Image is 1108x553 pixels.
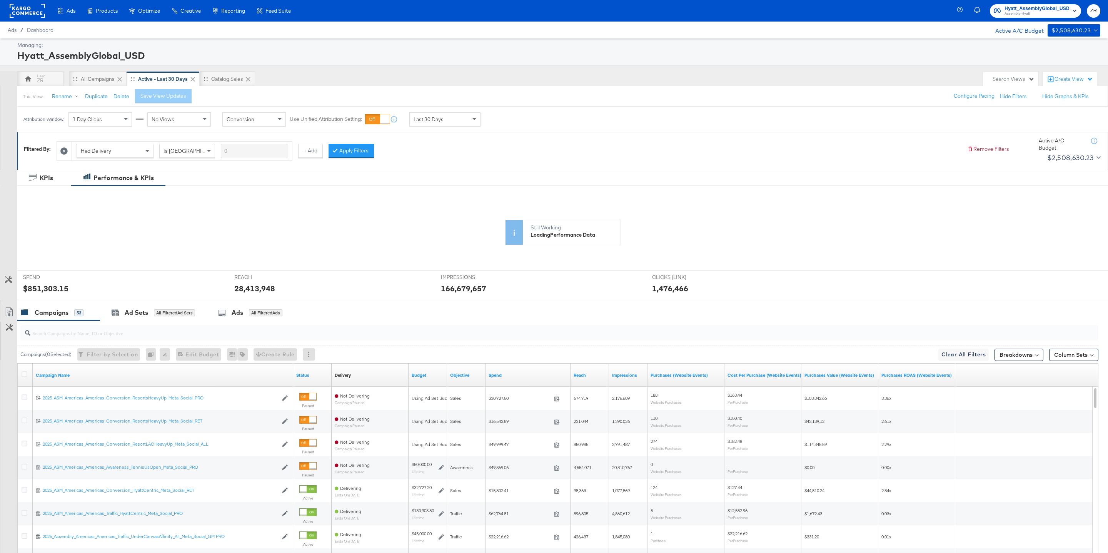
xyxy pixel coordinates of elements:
[412,441,454,448] div: Using Ad Set Budget
[335,540,361,544] sub: ends on [DATE]
[651,423,682,428] sub: Website Purchases
[881,488,891,493] span: 2.84x
[804,488,824,493] span: $44,810.24
[23,117,65,122] div: Attribution Window:
[489,419,551,424] span: $16,543.89
[204,77,208,81] div: Drag to reorder tab
[180,8,201,14] span: Creative
[651,416,657,421] span: 110
[651,515,682,520] sub: Website Purchases
[335,424,370,428] sub: Campaign Paused
[299,542,317,547] label: Active
[728,423,748,428] sub: Per Purchase
[23,94,43,100] div: This View:
[154,309,195,316] div: All Filtered Ad Sets
[265,8,291,14] span: Feed Suite
[27,27,53,33] a: Dashboard
[728,508,748,514] span: $12,552.96
[450,395,461,401] span: Sales
[17,42,1098,49] div: Managing:
[81,75,115,83] div: All Campaigns
[340,532,361,538] span: Delivering
[574,488,586,493] span: 98,363
[804,395,827,401] span: $103,342.66
[340,486,361,491] span: Delivering
[8,27,17,33] span: Ads
[881,418,891,424] span: 2.61x
[804,511,822,516] span: $1,672.43
[450,418,461,424] span: Sales
[728,416,742,421] span: $150.40
[651,393,657,398] span: 188
[73,77,77,81] div: Drag to reorder tab
[651,531,653,537] span: 1
[335,401,370,405] sub: Campaign Paused
[37,77,43,84] div: ZR
[299,519,317,524] label: Active
[1049,349,1098,361] button: Column Sets
[43,534,278,540] div: 2025_Assembly_Americas_Americas_Traffic_UnderCanvasAffinity_All_Meta_Social_GM PRO
[489,511,551,517] span: $62,764.81
[24,145,51,153] div: Filtered By:
[612,441,630,447] span: 3,791,487
[81,147,111,154] span: Had Delivery
[1051,26,1091,35] div: $2,508,630.23
[1087,4,1100,18] button: ZR
[728,393,742,398] span: $163.44
[612,418,630,424] span: 1,390,026
[211,75,243,83] div: Catalog Sales
[941,350,986,359] span: Clear All Filters
[164,147,222,154] span: Is [GEOGRAPHIC_DATA]
[728,485,742,491] span: $127.44
[47,90,87,104] button: Rename
[489,465,551,471] span: $49,869.06
[574,418,588,424] span: 231,044
[299,403,317,408] label: Paused
[17,49,1098,62] div: Hyatt_AssemblyGlobal_USD
[728,446,748,451] sub: Per Purchase
[450,441,461,447] span: Sales
[412,531,432,537] div: $45,000.00
[450,488,461,493] span: Sales
[450,464,473,470] span: Awareness
[43,511,278,517] div: 2025_ASM_Americas_Americas_Traffic_HyattCentric_Meta_Social_PRO
[43,441,278,448] div: 2025_ASM_Americas_Americas_Conversion_ResortLACHeavyUp_Meta_Social_ALL
[881,372,952,378] a: The total value of the purchase actions divided by spend tracked by your Custom Audience pixel on...
[1044,152,1102,164] button: $2,508,630.23
[43,418,278,425] a: 2025_ASM_Americas_Americas_Conversion_ResortsHeavyUp_Meta_Social_RET
[612,395,630,401] span: 2,176,609
[728,538,748,543] sub: Per Purchase
[249,309,282,316] div: All Filtered Ads
[335,470,370,474] sub: Campaign Paused
[651,446,682,451] sub: Website Purchases
[1047,152,1093,164] div: $2,508,630.23
[43,464,278,471] div: 2025_ASM_Americas_Americas_Awareness_TennisUsOpen_Meta_Social_PRO
[574,534,588,540] span: 426,437
[67,8,75,14] span: Ads
[340,509,361,515] span: Delivering
[113,93,129,100] button: Delete
[43,418,278,424] div: 2025_ASM_Americas_Americas_Conversion_ResortsHeavyUp_Meta_Social_RET
[340,416,370,422] span: Not Delivering
[651,508,653,514] span: 5
[335,447,370,451] sub: Campaign Paused
[728,531,748,537] span: $22,216.62
[728,515,748,520] sub: Per Purchase
[995,349,1043,361] button: Breakdowns
[335,493,361,498] sub: ends on [DATE]
[232,308,243,317] div: Ads
[36,372,290,378] a: Your campaign name.
[450,511,462,516] span: Traffic
[1048,24,1100,37] button: $2,508,630.23
[948,89,1000,103] button: Configure Pacing
[43,395,278,402] a: 2025_ASM_Americas_Americas_Conversion_ResortsHeavyUp_Meta_Social_PRO
[651,400,682,404] sub: Website Purchases
[1042,93,1089,100] button: Hide Graphs & KPIs
[489,534,551,540] span: $22,216.62
[651,469,682,474] sub: Website Purchases
[412,485,432,491] div: $32,727.20
[574,395,588,401] span: 674,719
[967,145,1009,153] button: Remove Filters
[138,8,160,14] span: Optimize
